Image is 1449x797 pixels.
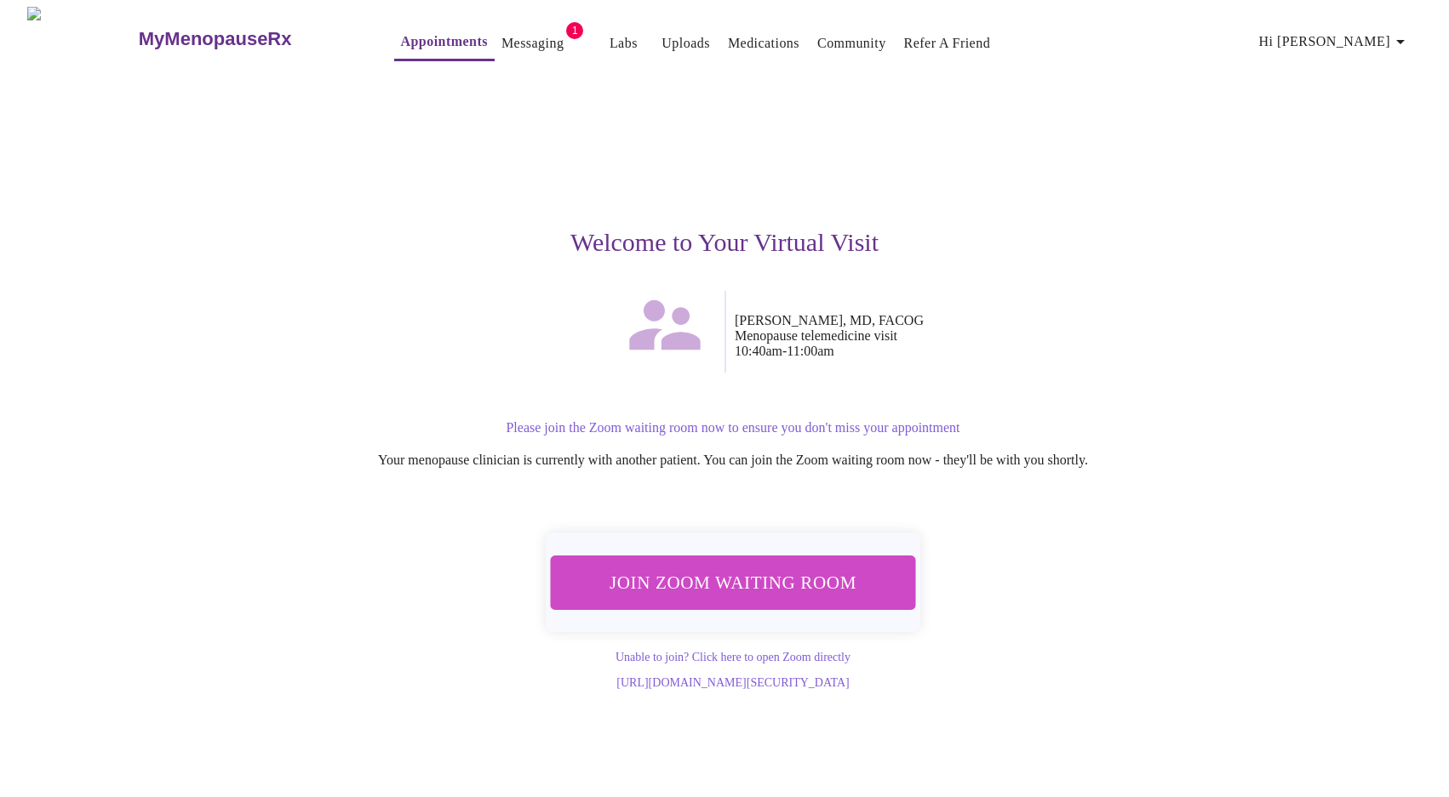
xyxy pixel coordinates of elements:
button: Messaging [495,26,570,60]
span: Join Zoom Waiting Room [573,566,893,598]
a: Uploads [661,31,710,55]
button: Uploads [655,26,717,60]
a: Labs [610,31,638,55]
a: Messaging [501,31,564,55]
img: MyMenopauseRx Logo [27,7,136,71]
button: Hi [PERSON_NAME] [1252,25,1417,59]
button: Labs [596,26,650,60]
a: Refer a Friend [904,31,991,55]
span: Hi [PERSON_NAME] [1259,30,1411,54]
p: [PERSON_NAME], MD, FACOG Menopause telemedicine visit 10:40am - 11:00am [735,313,1249,359]
span: 1 [566,22,583,39]
p: Please join the Zoom waiting room now to ensure you don't miss your appointment [217,420,1249,436]
a: Appointments [401,30,488,54]
a: MyMenopauseRx [136,9,359,69]
a: Unable to join? Click here to open Zoom directly [616,651,850,663]
button: Medications [721,26,806,60]
p: Your menopause clinician is currently with another patient. You can join the Zoom waiting room no... [217,453,1249,468]
button: Refer a Friend [897,26,998,60]
h3: Welcome to Your Virtual Visit [200,228,1249,257]
button: Community [810,26,893,60]
button: Appointments [394,25,495,61]
h3: MyMenopauseRx [139,28,292,50]
button: Join Zoom Waiting Room [551,555,916,609]
a: [URL][DOMAIN_NAME][SECURITY_DATA] [616,676,849,689]
a: Medications [728,31,799,55]
a: Community [817,31,886,55]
